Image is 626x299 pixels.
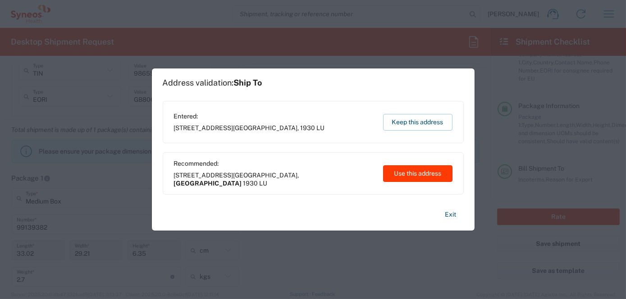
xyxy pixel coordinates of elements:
[438,207,464,222] button: Exit
[174,124,325,132] span: [STREET_ADDRESS] ,
[260,180,268,187] span: LU
[383,165,452,182] button: Use this address
[317,124,325,131] span: LU
[174,171,375,187] span: [STREET_ADDRESS] ,
[174,159,375,168] span: Recommended:
[233,172,298,179] span: [GEOGRAPHIC_DATA]
[174,180,242,187] span: [GEOGRAPHIC_DATA]
[243,180,258,187] span: 1930
[233,124,298,131] span: [GEOGRAPHIC_DATA]
[163,78,262,88] h1: Address validation:
[234,78,262,87] span: Ship To
[174,112,325,120] span: Entered:
[383,114,452,131] button: Keep this address
[301,124,315,131] span: 1930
